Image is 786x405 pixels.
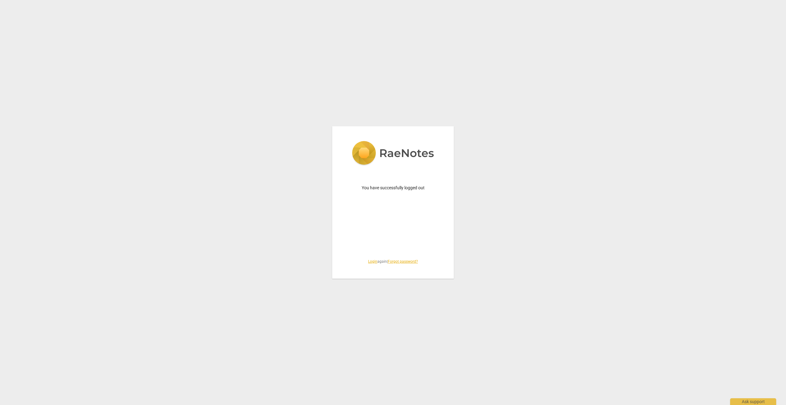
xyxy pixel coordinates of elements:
p: You have successfully logged out [347,185,439,191]
span: again | [347,259,439,264]
a: Login [368,259,377,264]
a: Forgot password? [388,259,418,264]
img: 5ac2273c67554f335776073100b6d88f.svg [352,141,434,166]
div: Ask support [730,398,776,405]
